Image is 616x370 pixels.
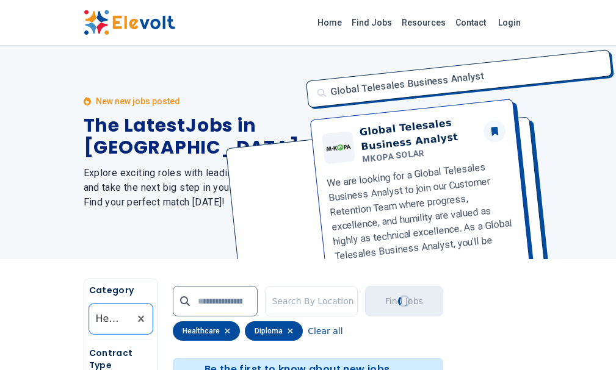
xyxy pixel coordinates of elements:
button: Find JobsLoading... [365,286,443,316]
a: Login [491,10,528,35]
h2: Explore exciting roles with leading companies and take the next big step in your career. Find you... [84,166,300,210]
div: diploma [245,321,303,341]
div: Loading... [397,294,411,308]
img: Elevolt [84,10,175,35]
div: healthcare [173,321,240,341]
a: Home [313,13,347,32]
h5: Category [89,284,153,296]
a: Resources [397,13,451,32]
a: Find Jobs [347,13,397,32]
iframe: Chat Widget [555,311,616,370]
button: Clear all [308,321,342,341]
h1: The Latest Jobs in [GEOGRAPHIC_DATA] [84,115,300,158]
p: New new jobs posted [96,95,180,107]
a: Contact [451,13,491,32]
